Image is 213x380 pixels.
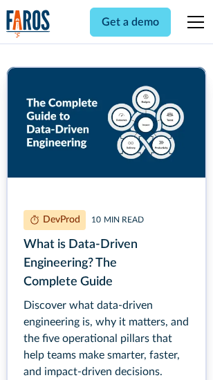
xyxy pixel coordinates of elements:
a: Get a demo [90,8,171,37]
img: Logo of the analytics and reporting company Faros. [6,10,50,38]
a: home [6,10,50,38]
div: menu [179,6,207,39]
